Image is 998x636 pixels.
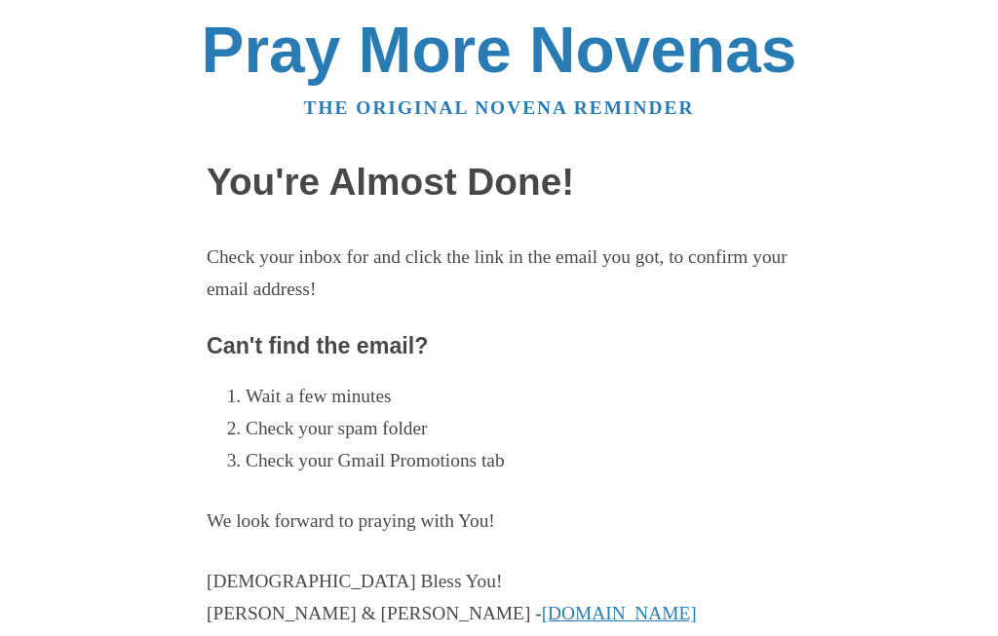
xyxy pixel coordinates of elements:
[207,505,791,538] p: We look forward to praying with You!
[542,603,697,623] a: [DOMAIN_NAME]
[207,566,791,630] p: [DEMOGRAPHIC_DATA] Bless You! [PERSON_NAME] & [PERSON_NAME] -
[304,97,695,118] a: The original novena reminder
[207,334,791,359] h3: Can't find the email?
[202,14,797,86] a: Pray More Novenas
[207,162,791,204] h1: You're Almost Done!
[246,413,791,445] li: Check your spam folder
[207,242,791,306] p: Check your inbox for and click the link in the email you got, to confirm your email address!
[246,381,791,413] li: Wait a few minutes
[246,445,791,477] li: Check your Gmail Promotions tab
